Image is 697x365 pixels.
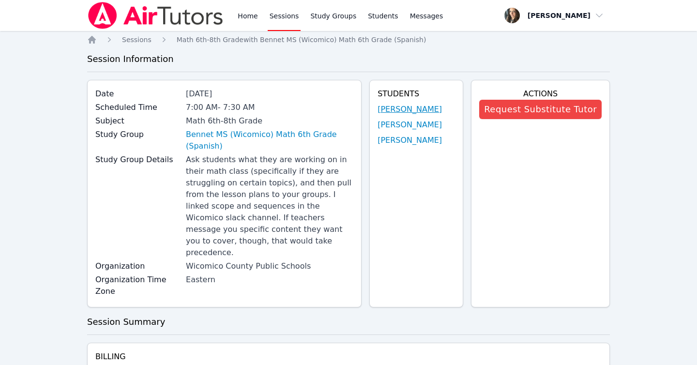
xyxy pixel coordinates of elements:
h3: Session Information [87,52,610,66]
button: Request Substitute Tutor [479,100,602,119]
div: Ask students what they are working on in their math class (specifically if they are struggling on... [186,154,353,259]
h4: Actions [479,88,602,100]
label: Subject [95,115,180,127]
label: Study Group [95,129,180,140]
a: Sessions [122,35,152,45]
label: Organization [95,260,180,272]
h4: Billing [95,351,602,363]
div: Eastern [186,274,353,286]
nav: Breadcrumb [87,35,610,45]
a: [PERSON_NAME] [378,119,442,131]
a: [PERSON_NAME] [378,104,442,115]
span: Messages [410,11,443,21]
a: [PERSON_NAME] [378,135,442,146]
span: Math 6th-8th Grade with Bennet MS (Wicomico) Math 6th Grade (Spanish) [177,36,426,44]
label: Study Group Details [95,154,180,166]
div: Math 6th-8th Grade [186,115,353,127]
h3: Session Summary [87,315,610,329]
a: Bennet MS (Wicomico) Math 6th Grade (Spanish) [186,129,353,152]
label: Organization Time Zone [95,274,180,297]
span: Sessions [122,36,152,44]
a: Math 6th-8th Gradewith Bennet MS (Wicomico) Math 6th Grade (Spanish) [177,35,426,45]
img: Air Tutors [87,2,224,29]
h4: Students [378,88,455,100]
label: Scheduled Time [95,102,180,113]
div: 7:00 AM - 7:30 AM [186,102,353,113]
div: Wicomico County Public Schools [186,260,353,272]
div: [DATE] [186,88,353,100]
label: Date [95,88,180,100]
